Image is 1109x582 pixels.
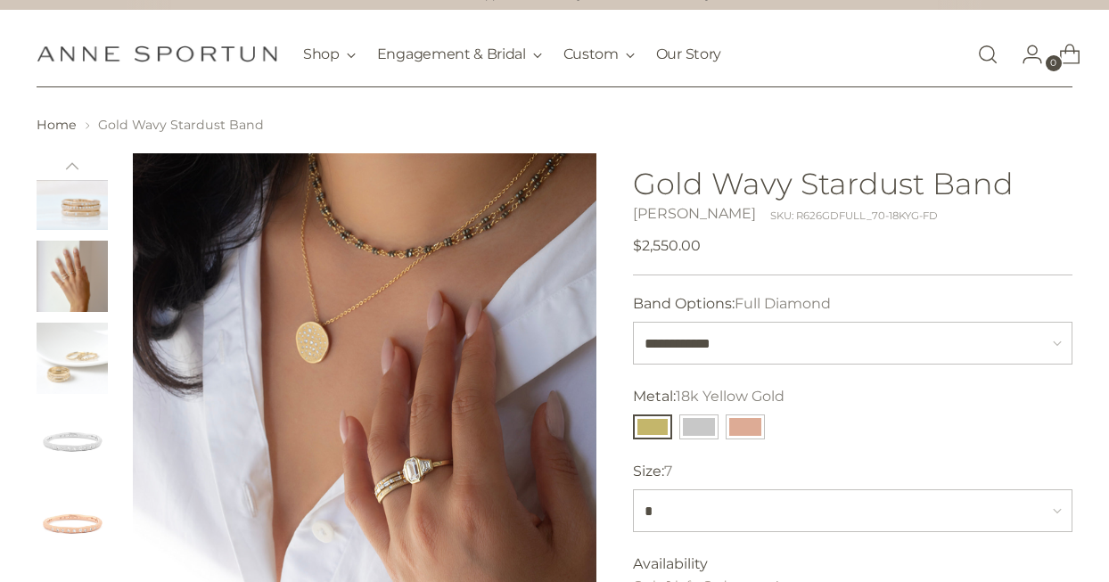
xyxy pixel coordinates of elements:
[633,235,701,257] span: $2,550.00
[633,293,831,315] label: Band Options:
[37,117,77,133] a: Home
[633,168,1072,201] h1: Gold Wavy Stardust Band
[377,35,542,74] button: Engagement & Bridal
[37,487,108,558] button: Change image to image 8
[37,116,1072,135] nav: breadcrumbs
[633,414,672,439] button: 18k Yellow Gold
[563,35,635,74] button: Custom
[37,159,108,230] button: Change image to image 4
[726,414,765,439] button: 14k Rose Gold
[1045,37,1080,72] a: Open cart modal
[37,45,277,62] a: Anne Sportun Fine Jewellery
[37,487,108,558] img: Gold Wavy Stardust Band - Anne Sportun Fine Jewellery
[770,209,938,224] div: SKU: R626GDFULL_70-18KYG-FD
[303,35,356,74] button: Shop
[676,388,785,405] span: 18k Yellow Gold
[37,159,108,230] img: Gold Wavy Stardust Band - Anne Sportun Fine Jewellery
[37,405,108,476] img: Gold Wavy Stardust Band - Anne Sportun Fine Jewellery
[633,386,785,407] label: Metal:
[37,405,108,476] button: Change image to image 7
[664,463,672,480] span: 7
[735,295,831,312] span: Full Diamond
[679,414,719,439] button: 14k White Gold
[1046,55,1062,71] span: 0
[1007,37,1043,72] a: Go to the account page
[633,553,708,575] span: Availability
[37,323,108,394] img: Gold Wavy Stardust Band - Anne Sportun Fine Jewellery
[98,117,264,133] span: Gold Wavy Stardust Band
[633,205,756,222] a: [PERSON_NAME]
[37,241,108,312] button: Change image to image 5
[656,35,721,74] a: Our Story
[633,461,672,482] label: Size:
[970,37,1006,72] a: Open search modal
[37,323,108,394] button: Change image to image 6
